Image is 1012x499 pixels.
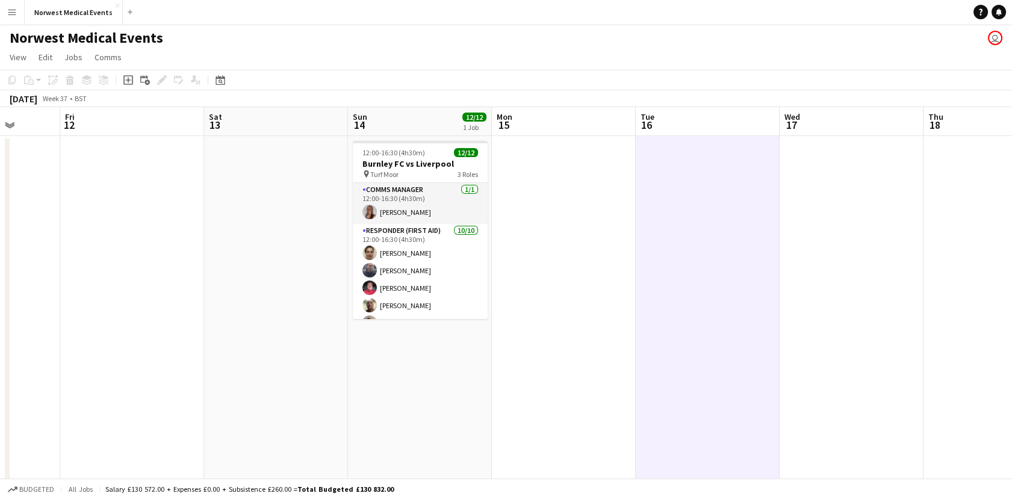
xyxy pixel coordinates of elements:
span: Budgeted [19,485,54,494]
span: All jobs [66,485,95,494]
a: View [5,49,31,65]
span: Mon [497,111,512,122]
span: 18 [927,118,943,132]
span: Thu [928,111,943,122]
span: 14 [351,118,367,132]
div: 1 Job [463,123,486,132]
app-job-card: 12:00-16:30 (4h30m)12/12Burnley FC vs Liverpool Turf Moor3 RolesComms Manager1/112:00-16:30 (4h30... [353,141,488,319]
span: Fri [65,111,75,122]
span: 16 [639,118,654,132]
span: 12/12 [462,113,486,122]
span: Tue [641,111,654,122]
button: Norwest Medical Events [25,1,123,24]
span: Sat [209,111,222,122]
span: 12/12 [454,148,478,157]
span: View [10,52,26,63]
h1: Norwest Medical Events [10,29,163,47]
h3: Burnley FC vs Liverpool [353,158,488,169]
span: Edit [39,52,52,63]
a: Jobs [60,49,87,65]
app-card-role: Responder (First Aid)10/1012:00-16:30 (4h30m)[PERSON_NAME][PERSON_NAME][PERSON_NAME][PERSON_NAME]... [353,224,488,422]
span: 17 [783,118,800,132]
app-card-role: Comms Manager1/112:00-16:30 (4h30m)[PERSON_NAME] [353,183,488,224]
span: Wed [784,111,800,122]
span: Sun [353,111,367,122]
div: Salary £130 572.00 + Expenses £0.00 + Subsistence £260.00 = [105,485,394,494]
span: 15 [495,118,512,132]
span: 12:00-16:30 (4h30m) [362,148,425,157]
span: 3 Roles [458,170,478,179]
div: [DATE] [10,93,37,105]
span: Turf Moor [370,170,399,179]
span: 12 [63,118,75,132]
span: Jobs [64,52,82,63]
span: Total Budgeted £130 832.00 [297,485,394,494]
a: Comms [90,49,126,65]
a: Edit [34,49,57,65]
div: BST [75,94,87,103]
span: Comms [95,52,122,63]
span: 13 [207,118,222,132]
button: Budgeted [6,483,56,496]
app-user-avatar: Rory Murphy [988,31,1002,45]
span: Week 37 [40,94,70,103]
